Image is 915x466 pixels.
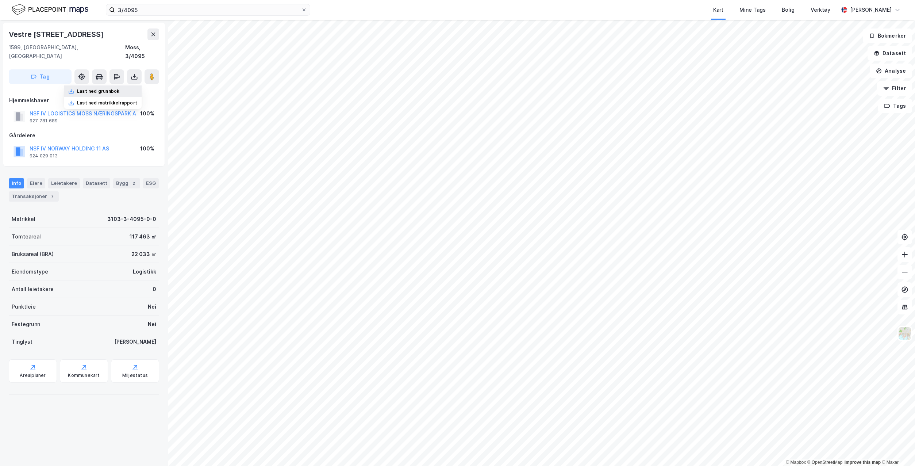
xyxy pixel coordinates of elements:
div: 3103-3-4095-0-0 [107,215,156,224]
div: Nei [148,302,156,311]
div: Eiendomstype [12,267,48,276]
div: Last ned grunnbok [77,88,119,94]
div: Leietakere [48,178,80,188]
button: Tags [878,99,912,113]
a: Improve this map [845,460,881,465]
div: Gårdeiere [9,131,159,140]
div: Logistikk [133,267,156,276]
div: [PERSON_NAME] [850,5,892,14]
div: Nei [148,320,156,329]
div: Antall leietakere [12,285,54,294]
div: 0 [153,285,156,294]
div: 1599, [GEOGRAPHIC_DATA], [GEOGRAPHIC_DATA] [9,43,125,61]
div: Bygg [113,178,140,188]
img: Z [898,326,912,340]
div: Info [9,178,24,188]
div: [PERSON_NAME] [114,337,156,346]
div: Matrikkel [12,215,35,224]
div: 924 029 013 [30,153,58,159]
img: logo.f888ab2527a4732fd821a326f86c7f29.svg [12,3,88,16]
div: Miljøstatus [122,373,148,378]
div: Arealplaner [20,373,46,378]
div: 2 [130,180,137,187]
div: Kart [713,5,723,14]
button: Filter [877,81,912,96]
div: Bruksareal (BRA) [12,250,54,259]
div: 117 463 ㎡ [130,232,156,241]
button: Tag [9,69,72,84]
div: 100% [140,144,154,153]
div: 7 [49,193,56,200]
button: Analyse [870,64,912,78]
a: OpenStreetMap [807,460,843,465]
div: Last ned matrikkelrapport [77,100,137,106]
div: Mine Tags [739,5,766,14]
div: Datasett [83,178,110,188]
div: Tinglyst [12,337,32,346]
div: Transaksjoner [9,191,59,202]
div: Vestre [STREET_ADDRESS] [9,28,105,40]
div: 22 033 ㎡ [131,250,156,259]
div: Bolig [782,5,795,14]
div: Verktøy [811,5,830,14]
div: Kommunekart [68,373,100,378]
button: Datasett [868,46,912,61]
div: Punktleie [12,302,36,311]
input: Søk på adresse, matrikkel, gårdeiere, leietakere eller personer [115,4,301,15]
iframe: Chat Widget [879,431,915,466]
div: Tomteareal [12,232,41,241]
div: Eiere [27,178,45,188]
div: 100% [140,109,154,118]
a: Mapbox [786,460,806,465]
div: Hjemmelshaver [9,96,159,105]
div: ESG [143,178,159,188]
div: Festegrunn [12,320,40,329]
button: Bokmerker [863,28,912,43]
div: 927 781 689 [30,118,58,124]
div: Moss, 3/4095 [125,43,159,61]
